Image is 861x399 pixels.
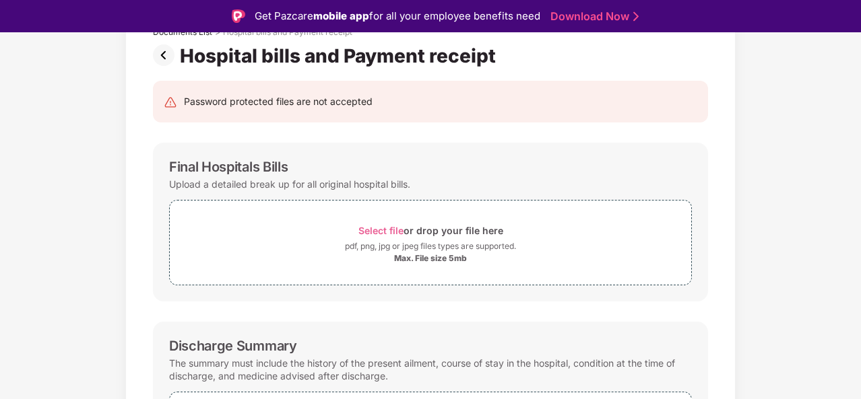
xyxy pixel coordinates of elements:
[169,338,297,354] div: Discharge Summary
[169,354,692,385] div: The summary must include the history of the present ailment, course of stay in the hospital, cond...
[180,44,501,67] div: Hospital bills and Payment receipt
[358,225,404,236] span: Select file
[153,44,180,66] img: svg+xml;base64,PHN2ZyBpZD0iUHJldi0zMngzMiIgeG1sbnM9Imh0dHA6Ly93d3cudzMub3JnLzIwMDAvc3ZnIiB3aWR0aD...
[255,8,540,24] div: Get Pazcare for all your employee benefits need
[232,9,245,23] img: Logo
[550,9,635,24] a: Download Now
[633,9,639,24] img: Stroke
[345,240,516,253] div: pdf, png, jpg or jpeg files types are supported.
[169,159,288,175] div: Final Hospitals Bills
[164,96,177,109] img: svg+xml;base64,PHN2ZyB4bWxucz0iaHR0cDovL3d3dy53My5vcmcvMjAwMC9zdmciIHdpZHRoPSIyNCIgaGVpZ2h0PSIyNC...
[170,211,691,275] span: Select fileor drop your file herepdf, png, jpg or jpeg files types are supported.Max. File size 5mb
[313,9,369,22] strong: mobile app
[184,94,373,109] div: Password protected files are not accepted
[358,221,503,240] div: or drop your file here
[215,27,220,38] div: >
[223,27,352,38] div: Hospital bills and Payment receipt
[153,27,212,38] div: Documents List
[169,175,410,193] div: Upload a detailed break up for all original hospital bills.
[394,253,467,264] div: Max. File size 5mb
